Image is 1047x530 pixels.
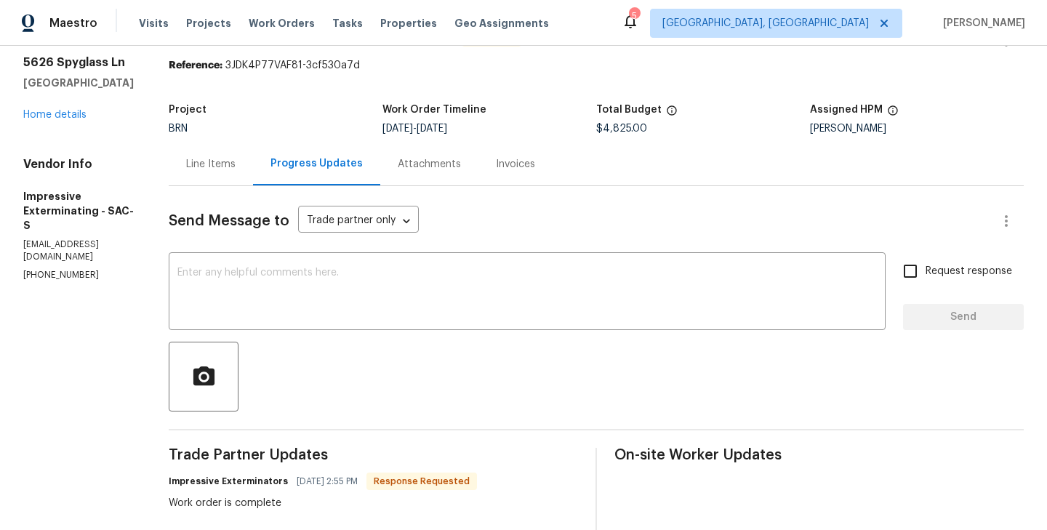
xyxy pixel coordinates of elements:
[417,124,447,134] span: [DATE]
[249,16,315,31] span: Work Orders
[496,157,535,172] div: Invoices
[297,474,358,489] span: [DATE] 2:55 PM
[887,105,899,124] span: The hpm assigned to this work order.
[382,105,486,115] h5: Work Order Timeline
[382,124,447,134] span: -
[937,16,1025,31] span: [PERSON_NAME]
[368,474,476,489] span: Response Requested
[23,55,134,70] h2: 5626 Spyglass Ln
[614,448,1024,462] span: On-site Worker Updates
[270,156,363,171] div: Progress Updates
[454,16,549,31] span: Geo Assignments
[629,9,639,23] div: 5
[186,157,236,172] div: Line Items
[382,124,413,134] span: [DATE]
[926,264,1012,279] span: Request response
[398,157,461,172] div: Attachments
[169,105,206,115] h5: Project
[380,16,437,31] span: Properties
[169,448,578,462] span: Trade Partner Updates
[23,269,134,281] p: [PHONE_NUMBER]
[169,58,1024,73] div: 3JDK4P77VAF81-3cf530a7d
[810,105,883,115] h5: Assigned HPM
[332,18,363,28] span: Tasks
[23,76,134,90] h5: [GEOGRAPHIC_DATA]
[23,189,134,233] h5: Impressive Exterminating - SAC-S
[23,238,134,263] p: [EMAIL_ADDRESS][DOMAIN_NAME]
[169,60,222,71] b: Reference:
[169,124,188,134] span: BRN
[23,110,87,120] a: Home details
[666,105,678,124] span: The total cost of line items that have been proposed by Opendoor. This sum includes line items th...
[49,16,97,31] span: Maestro
[169,474,288,489] h6: Impressive Exterminators
[139,16,169,31] span: Visits
[169,214,289,228] span: Send Message to
[596,124,647,134] span: $4,825.00
[810,124,1024,134] div: [PERSON_NAME]
[23,157,134,172] h4: Vendor Info
[298,209,419,233] div: Trade partner only
[169,496,477,510] div: Work order is complete
[186,16,231,31] span: Projects
[662,16,869,31] span: [GEOGRAPHIC_DATA], [GEOGRAPHIC_DATA]
[596,105,662,115] h5: Total Budget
